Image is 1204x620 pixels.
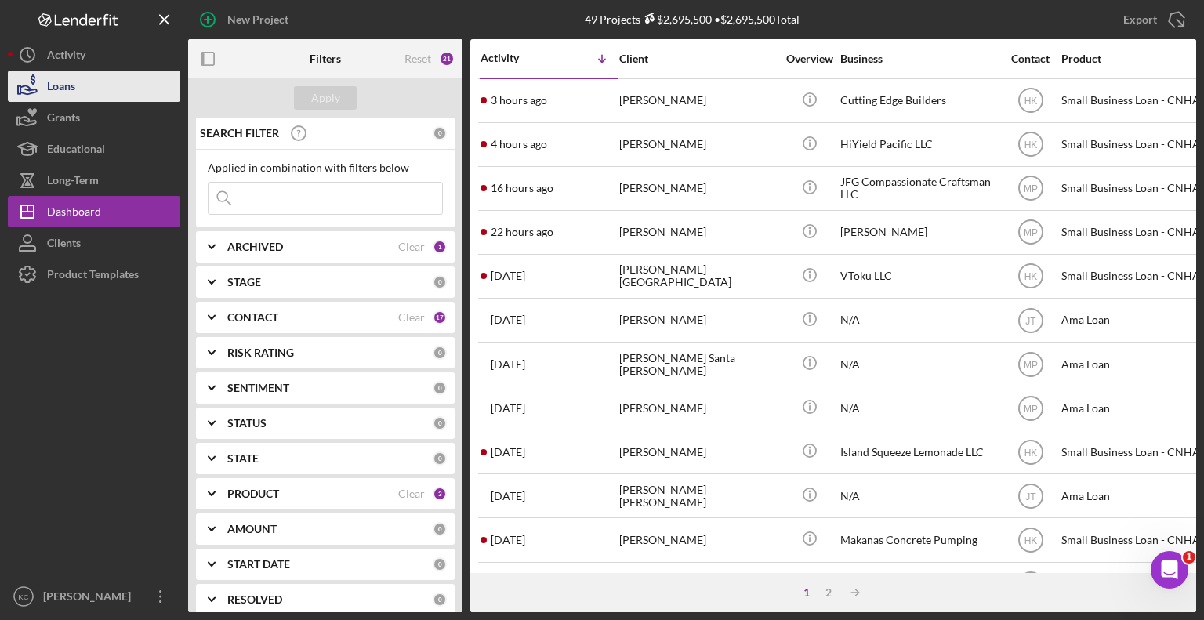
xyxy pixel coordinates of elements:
b: SEARCH FILTER [200,127,279,140]
button: Dashboard [8,196,180,227]
div: Product Templates [47,259,139,294]
div: Client [619,53,776,65]
text: MP [1024,359,1038,370]
div: Makanas Concrete Pumping [840,519,997,560]
div: N/A [840,343,997,385]
time: 2025-08-29 20:17 [491,358,525,371]
div: [PERSON_NAME] [619,387,776,429]
div: 1 [433,240,447,254]
b: STAGE [227,276,261,288]
time: 2025-08-26 19:27 [491,534,525,546]
button: New Project [188,4,304,35]
div: 0 [433,557,447,571]
div: Apply [311,86,340,110]
b: CONTACT [227,311,278,324]
text: JT [1025,315,1036,326]
div: Contact [1001,53,1060,65]
div: Loans [47,71,75,106]
div: Clear [398,311,425,324]
div: Activity [481,52,549,64]
div: [PERSON_NAME][GEOGRAPHIC_DATA] [619,256,776,297]
div: 0 [433,451,447,466]
span: 1 [1183,551,1195,564]
div: Export [1123,4,1157,35]
div: N/A [840,299,997,341]
b: Filters [310,53,341,65]
div: 0 [433,416,447,430]
div: 0 [433,346,447,360]
div: [PERSON_NAME] Santa [PERSON_NAME] [619,343,776,385]
div: 3 [433,487,447,501]
div: Reset [404,53,431,65]
text: MP [1024,183,1038,194]
b: AMOUNT [227,523,277,535]
div: VToku LLC [840,256,997,297]
b: START DATE [227,558,290,571]
time: 2025-09-03 22:40 [491,94,547,107]
button: Educational [8,133,180,165]
div: [PERSON_NAME] [840,212,997,253]
time: 2025-08-29 00:43 [491,402,525,415]
a: Grants [8,102,180,133]
div: 1 [796,586,818,599]
button: Activity [8,39,180,71]
button: Apply [294,86,357,110]
b: RESOLVED [227,593,282,606]
text: HK [1024,447,1037,458]
div: Island Squeeze Lemonade LLC [840,431,997,473]
div: 0 [433,126,447,140]
div: 0 [433,522,447,536]
b: ARCHIVED [227,241,283,253]
text: KC [18,593,28,601]
div: Jiraporn Thinsophon [619,564,776,605]
div: [PERSON_NAME] [619,124,776,165]
text: HK [1024,271,1037,282]
button: Loans [8,71,180,102]
div: HiYield Pacific LLC [840,124,997,165]
text: HK [1024,535,1037,546]
div: JFG Compassionate Craftsman LLC [840,168,997,209]
button: Export [1108,4,1196,35]
button: Long-Term [8,165,180,196]
div: [PERSON_NAME] [619,212,776,253]
div: 49 Projects • $2,695,500 Total [585,13,800,26]
div: [PERSON_NAME] [PERSON_NAME] [619,475,776,517]
div: New Project [227,4,288,35]
a: Clients [8,227,180,259]
div: Business [840,53,997,65]
div: Cutting Edge Builders [840,80,997,121]
div: 0 [433,381,447,395]
div: 0 [433,275,447,289]
div: Activity [47,39,85,74]
b: SENTIMENT [227,382,289,394]
text: HK [1024,140,1037,150]
div: 21 [439,51,455,67]
div: Clear [398,241,425,253]
div: Dashboard [47,196,101,231]
text: MP [1024,227,1038,238]
b: RISK RATING [227,346,294,359]
iframe: Intercom live chat [1151,551,1188,589]
div: 0 [433,593,447,607]
b: STATE [227,452,259,465]
div: N/A [840,475,997,517]
time: 2025-09-01 18:44 [491,270,525,282]
button: KC[PERSON_NAME] [8,581,180,612]
div: Overview [780,53,839,65]
div: [PERSON_NAME] [619,299,776,341]
div: 17 [433,310,447,325]
div: $2,695,500 [640,13,712,26]
div: N/A [840,564,997,605]
text: HK [1024,96,1037,107]
text: JT [1025,491,1036,502]
div: [PERSON_NAME] [619,519,776,560]
div: Educational [47,133,105,169]
time: 2025-09-03 03:41 [491,226,553,238]
text: MP [1024,403,1038,414]
time: 2025-09-03 21:14 [491,138,547,150]
b: PRODUCT [227,488,279,500]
